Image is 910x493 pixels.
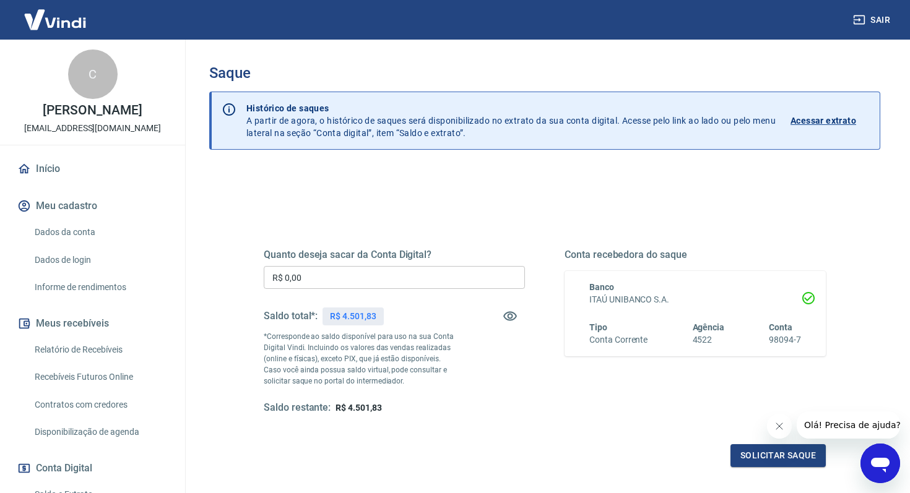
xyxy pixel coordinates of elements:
a: Contratos com credores [30,392,170,418]
h5: Saldo restante: [264,401,331,414]
a: Informe de rendimentos [30,275,170,300]
span: Banco [589,282,614,292]
a: Início [15,155,170,182]
p: Acessar extrato [791,114,856,127]
span: R$ 4.501,83 [336,403,381,413]
iframe: Fechar mensagem [767,414,792,439]
button: Meu cadastro [15,192,170,220]
button: Meus recebíveis [15,310,170,337]
h5: Conta recebedora do saque [565,249,826,261]
iframe: Mensagem da empresa [797,411,900,439]
h6: 98094-7 [769,333,801,346]
p: *Corresponde ao saldo disponível para uso na sua Conta Digital Vindi. Incluindo os valores das ve... [264,331,460,387]
button: Solicitar saque [730,444,826,467]
span: Olá! Precisa de ajuda? [7,9,104,19]
h6: Conta Corrente [589,333,648,346]
a: Dados de login [30,247,170,273]
h3: Saque [209,64,880,82]
h6: ITAÚ UNIBANCO S.A. [589,293,801,306]
h6: 4522 [693,333,725,346]
a: Disponibilização de agenda [30,419,170,445]
p: A partir de agora, o histórico de saques será disponibilizado no extrato da sua conta digital. Ac... [246,102,776,139]
div: C [68,49,118,99]
iframe: Botão para abrir a janela de mensagens [860,444,900,483]
button: Sair [851,9,895,32]
p: R$ 4.501,83 [330,310,376,323]
h5: Quanto deseja sacar da Conta Digital? [264,249,525,261]
span: Conta [769,322,792,332]
span: Agência [693,322,725,332]
a: Relatório de Recebíveis [30,337,170,362]
img: Vindi [15,1,95,38]
p: [PERSON_NAME] [43,104,142,117]
a: Recebíveis Futuros Online [30,364,170,390]
p: [EMAIL_ADDRESS][DOMAIN_NAME] [24,122,161,135]
button: Conta Digital [15,455,170,482]
a: Acessar extrato [791,102,870,139]
a: Dados da conta [30,220,170,245]
p: Histórico de saques [246,102,776,114]
h5: Saldo total*: [264,310,318,322]
span: Tipo [589,322,607,332]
